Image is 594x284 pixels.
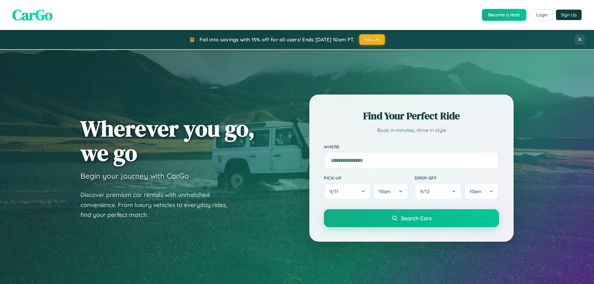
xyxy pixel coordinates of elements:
[464,183,499,200] button: 10am
[359,34,385,45] button: FALL15
[80,171,189,180] h3: Begin your journey with CarGo
[324,109,499,123] h2: Find Your Perfect Ride
[470,189,481,194] span: 10am
[482,9,526,21] button: Become a Host
[379,189,391,194] span: 10am
[415,175,499,180] label: Drop-off
[324,209,499,227] button: Search Cars
[420,189,433,194] span: 9 / 12
[401,215,432,222] span: Search Cars
[373,183,408,200] button: 10am
[324,175,408,180] label: Pick-up
[531,9,553,20] button: Login
[80,116,255,165] h1: Wherever you go, we go
[324,144,499,149] label: Where
[200,36,355,43] span: Fall into savings with 15% off for all users! Ends [DATE] 10am PT.
[324,183,371,200] button: 9/11
[329,189,341,194] span: 9 / 11
[12,5,53,25] span: CarGo
[415,183,462,200] button: 9/12
[80,190,235,220] p: Discover premium car rentals with unmatched convenience. From luxury vehicles to everyday rides, ...
[324,126,499,135] p: Book in minutes, drive in style
[556,10,582,20] button: Sign Up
